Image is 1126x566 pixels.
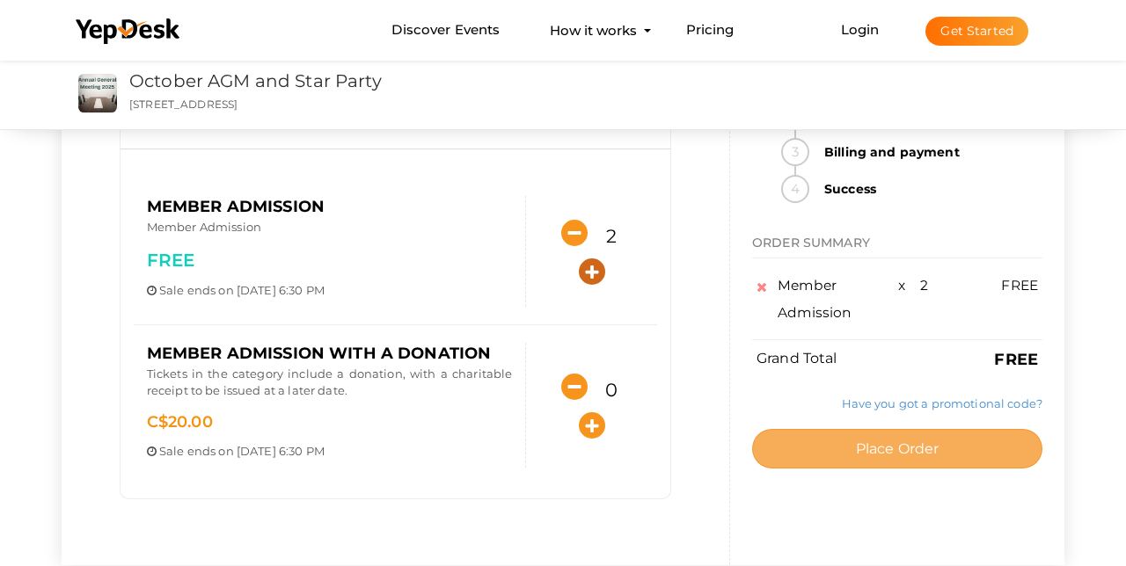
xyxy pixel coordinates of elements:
span: x 2 [898,277,928,294]
span: FREE [1001,277,1038,294]
p: FREE [147,248,513,273]
span: Sale [159,283,185,297]
button: How it works [545,14,642,47]
a: Discover Events [391,14,500,47]
strong: Billing and payment [814,138,1042,166]
span: 20.00 [147,412,213,432]
a: Member Admission [129,116,662,133]
button: Get Started [925,17,1028,46]
a: October AGM and Star Party [129,70,382,91]
button: Place Order [752,429,1042,468]
span: ORDER SUMMARY [752,235,870,250]
span: C$ [147,412,168,432]
a: Have you got a promotional code? [842,396,1042,410]
img: BGUYS01D_small.jpeg [78,74,117,112]
span: Member Admission [778,277,851,321]
p: Tickets in the category include a donation, with a charitable receipt to be issued at a later date. [147,366,513,403]
p: ends on [DATE] 6:30 PM [147,443,513,460]
span: Member Admission with a Donation [147,344,491,363]
span: Place Order [856,440,940,457]
b: FREE [994,350,1038,369]
a: Pricing [686,14,735,47]
span: Member Admission [147,197,325,216]
label: Grand Total [757,349,837,369]
p: Member Admission [147,219,513,240]
p: [STREET_ADDRESS] [129,97,692,112]
span: Sale [159,444,185,458]
p: ends on [DATE] 6:30 PM [147,282,513,299]
strong: Success [814,175,1042,203]
a: Login [841,21,880,38]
